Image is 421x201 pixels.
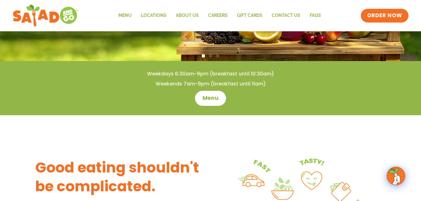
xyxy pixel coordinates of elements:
[202,54,205,58] span: Go to slide 1
[203,8,232,23] a: Careers
[35,158,211,196] h3: Good eating shouldn't be complicated.
[114,8,326,23] nav: Menu
[13,80,408,87] h4: Weekends 7am-9pm (breakfast until 11am)
[136,8,171,23] a: Locations
[114,8,136,23] a: Menu
[13,3,79,28] img: new-SAG-logo-768×292
[13,70,408,77] h4: Weekdays 6:30am-9pm (breakfast until 10:30am)
[232,8,267,23] a: GIFT CARDS
[367,12,402,19] span: ORDER NOW
[203,95,218,102] span: Menu
[387,167,405,185] img: wpChatIcon
[209,54,212,58] span: Go to slide 2
[267,8,305,23] a: Contact Us
[305,8,326,23] a: FAQs
[171,8,203,23] a: About Us
[216,54,219,58] span: Go to slide 3
[361,9,408,23] a: ORDER NOW
[195,91,226,106] a: Menu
